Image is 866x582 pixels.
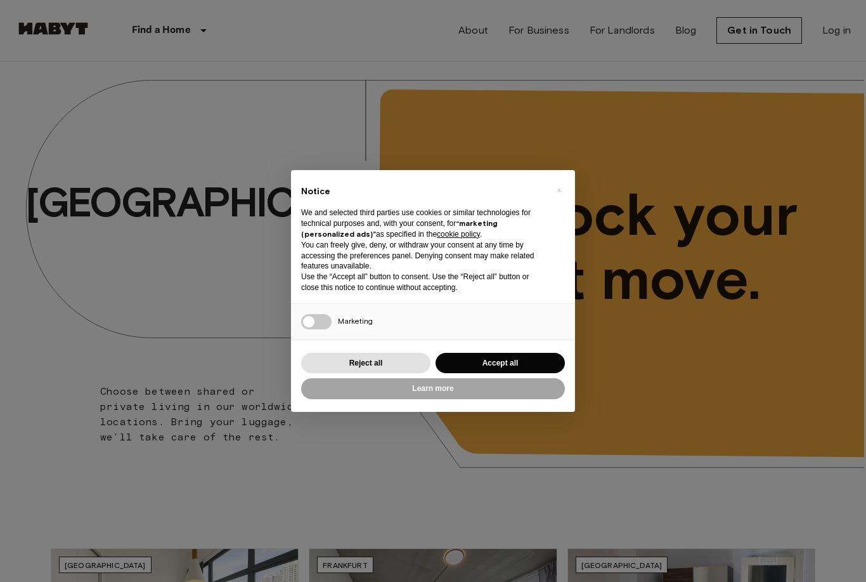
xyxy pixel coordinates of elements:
button: Learn more [301,378,565,399]
button: Reject all [301,353,430,374]
p: You can freely give, deny, or withdraw your consent at any time by accessing the preferences pane... [301,240,545,272]
p: Use the “Accept all” button to consent. Use the “Reject all” button or close this notice to conti... [301,272,545,293]
span: Marketing [338,316,373,326]
button: Close this notice [548,180,569,201]
a: cookie policy [437,230,480,239]
button: Accept all [436,353,565,374]
p: We and selected third parties use cookies or similar technologies for technical purposes and, wit... [301,208,545,239]
strong: “marketing (personalized ads)” [301,218,498,239]
span: × [557,183,561,198]
h2: Notice [301,185,545,198]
